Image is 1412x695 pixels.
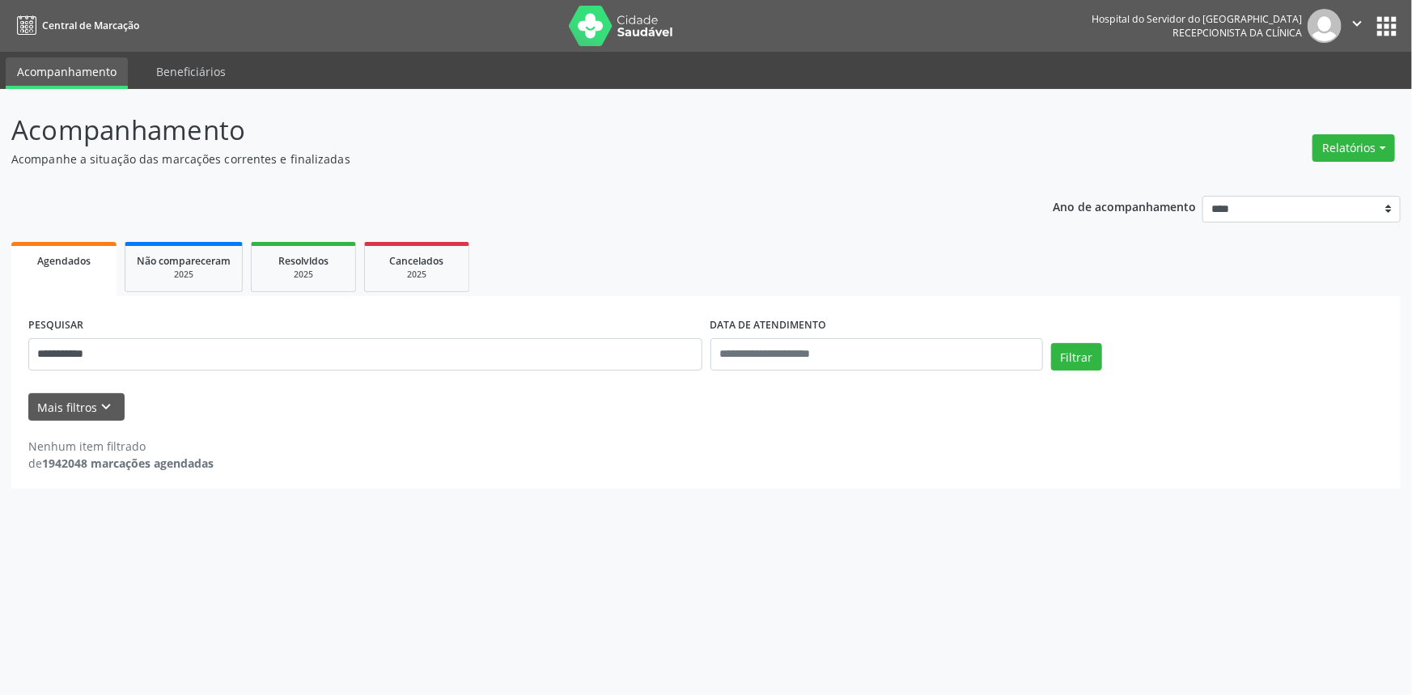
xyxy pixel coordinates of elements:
a: Central de Marcação [11,12,139,39]
p: Acompanhamento [11,110,984,150]
p: Acompanhe a situação das marcações correntes e finalizadas [11,150,984,167]
strong: 1942048 marcações agendadas [42,456,214,471]
img: img [1308,9,1342,43]
i:  [1348,15,1366,32]
i: keyboard_arrow_down [98,398,116,416]
span: Central de Marcação [42,19,139,32]
button: apps [1372,12,1401,40]
div: 2025 [263,269,344,281]
label: PESQUISAR [28,313,83,338]
div: 2025 [137,269,231,281]
button:  [1342,9,1372,43]
button: Mais filtroskeyboard_arrow_down [28,393,125,422]
label: DATA DE ATENDIMENTO [710,313,827,338]
span: Cancelados [390,254,444,268]
span: Agendados [37,254,91,268]
span: Resolvidos [278,254,329,268]
div: 2025 [376,269,457,281]
button: Relatórios [1312,134,1395,162]
button: Filtrar [1051,343,1102,371]
p: Ano de acompanhamento [1054,196,1197,216]
div: Nenhum item filtrado [28,438,214,455]
span: Recepcionista da clínica [1172,26,1302,40]
span: Não compareceram [137,254,231,268]
div: Hospital do Servidor do [GEOGRAPHIC_DATA] [1092,12,1302,26]
div: de [28,455,214,472]
a: Acompanhamento [6,57,128,89]
a: Beneficiários [145,57,237,86]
